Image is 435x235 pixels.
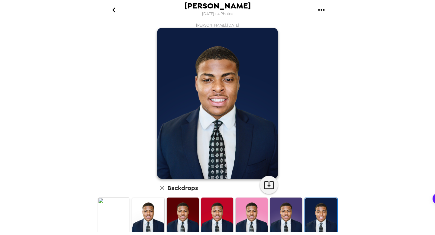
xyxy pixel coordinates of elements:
h6: Backdrops [167,183,198,193]
span: [DATE] • 4 Photos [202,10,233,18]
img: user [157,28,278,179]
span: [PERSON_NAME] [185,2,251,10]
span: [PERSON_NAME] , [DATE] [196,23,239,28]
